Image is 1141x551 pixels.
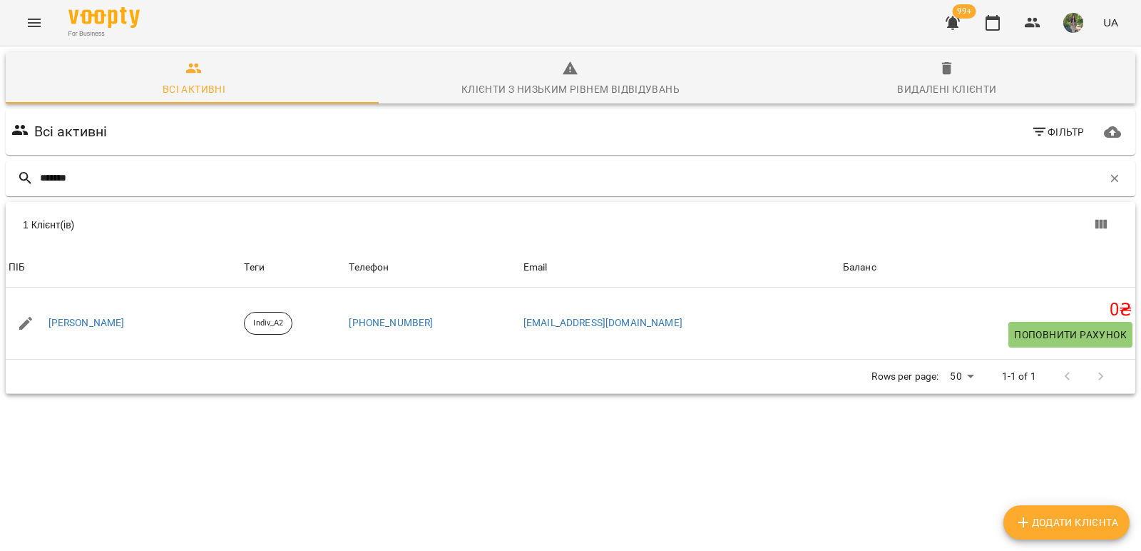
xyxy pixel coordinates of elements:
[871,370,938,384] p: Rows per page:
[68,7,140,28] img: Voopty Logo
[163,81,225,98] div: Всі активні
[349,259,389,276] div: Телефон
[953,4,976,19] span: 99+
[48,316,125,330] a: [PERSON_NAME]
[23,218,579,232] div: 1 Клієнт(ів)
[461,81,680,98] div: Клієнти з низьким рівнем відвідувань
[944,366,978,387] div: 50
[1025,119,1090,145] button: Фільтр
[523,259,548,276] div: Sort
[1103,15,1118,30] span: UA
[17,6,51,40] button: Menu
[1002,370,1036,384] p: 1-1 of 1
[244,259,343,276] div: Теги
[1031,123,1085,141] span: Фільтр
[1063,13,1083,33] img: 82b6375e9aa1348183c3d715e536a179.jpg
[349,317,433,328] a: [PHONE_NUMBER]
[843,259,876,276] div: Sort
[1014,326,1127,343] span: Поповнити рахунок
[1084,208,1118,242] button: Показати колонки
[897,81,996,98] div: Видалені клієнти
[1097,9,1124,36] button: UA
[9,259,25,276] div: Sort
[1008,322,1132,348] button: Поповнити рахунок
[523,259,548,276] div: Email
[9,259,238,276] span: ПІБ
[349,259,389,276] div: Sort
[34,121,108,143] h6: Всі активні
[523,317,682,328] a: [EMAIL_ADDRESS][DOMAIN_NAME]
[9,259,25,276] div: ПІБ
[6,202,1135,248] div: Table Toolbar
[68,29,140,39] span: For Business
[843,299,1132,321] h5: 0 ₴
[349,259,517,276] span: Телефон
[843,259,876,276] div: Баланс
[253,318,283,330] p: Indiv_A2
[244,312,292,335] div: Indiv_A2
[843,259,1132,276] span: Баланс
[523,259,837,276] span: Email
